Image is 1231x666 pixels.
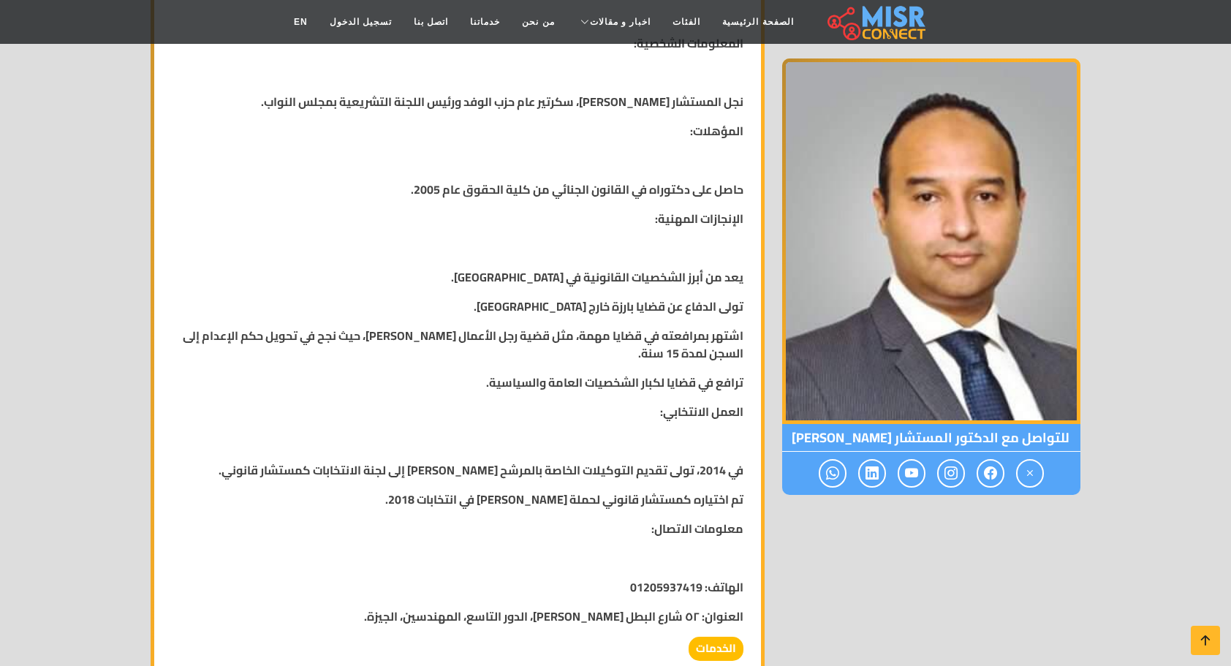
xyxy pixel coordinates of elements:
[183,325,743,364] strong: اشتهر بمرافعته في قضايا مهمة، مثل قضية رجل الأعمال [PERSON_NAME]، حيث نجح في تحويل حكم الإعدام إل...
[655,208,743,230] strong: الإنجازات المهنية:
[651,518,743,540] strong: معلومات الاتصال:
[451,266,743,288] strong: يعد من أبرز الشخصيات القانونية في [GEOGRAPHIC_DATA].
[283,8,319,36] a: EN
[261,91,743,113] strong: نجل المستشار [PERSON_NAME]، سكرتير عام حزب الوفد ورئيس اللجنة التشريعية بمجلس النواب.
[782,58,1080,424] img: الدكتور المستشار محمد بهاء الدين أبوشقة
[364,605,743,627] strong: العنوان: ٥٢ شارع البطل [PERSON_NAME]، الدور التاسع، المهندسين، الجيزة.
[566,8,662,36] a: اخبار و مقالات
[782,424,1080,452] span: للتواصل مع الدكتور المستشار [PERSON_NAME]
[827,4,925,40] img: main.misr_connect
[459,8,511,36] a: خدماتنا
[385,488,743,510] strong: تم اختياره كمستشار قانوني لحملة [PERSON_NAME] في انتخابات 2018.
[690,120,743,142] strong: المؤهلات:
[319,8,403,36] a: تسجيل الدخول
[590,15,651,29] span: اخبار و مقالات
[630,576,743,598] strong: الهاتف: 01205937419
[689,637,743,661] strong: الخدمات
[511,8,565,36] a: من نحن
[411,178,743,200] strong: حاصل على دكتوراه في القانون الجنائي من كلية الحقوق عام 2005.
[474,295,743,317] strong: تولى الدفاع عن قضايا بارزة خارج [GEOGRAPHIC_DATA].
[711,8,804,36] a: الصفحة الرئيسية
[403,8,459,36] a: اتصل بنا
[486,371,743,393] strong: ترافع في قضايا لكبار الشخصيات العامة والسياسية.
[662,8,711,36] a: الفئات
[660,401,743,423] strong: العمل الانتخابي:
[219,459,743,481] strong: في 2014، تولى تقديم التوكيلات الخاصة بالمرشح [PERSON_NAME] إلى لجنة الانتخابات كمستشار قانوني.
